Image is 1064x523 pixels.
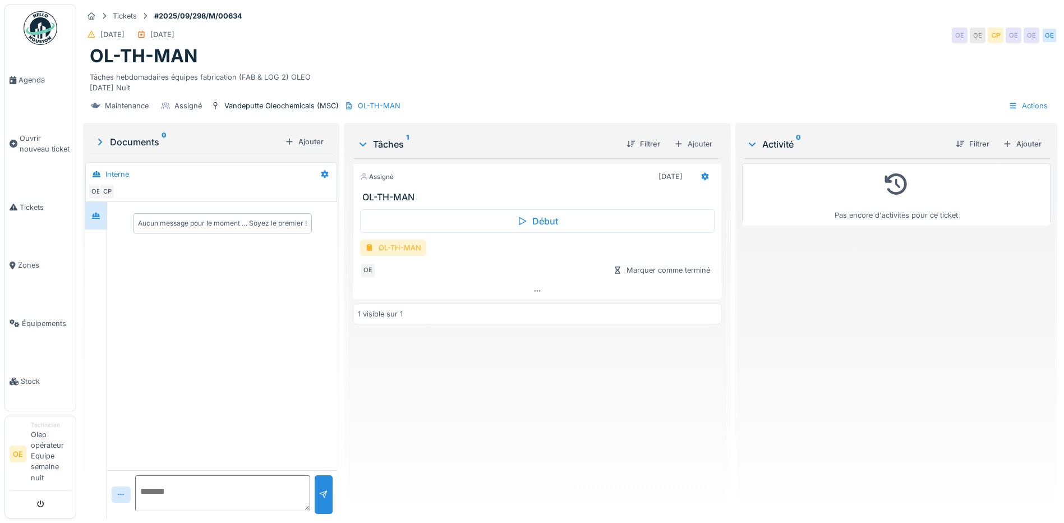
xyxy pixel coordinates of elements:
div: OE [1042,27,1057,43]
div: [DATE] [658,171,683,182]
div: Tâches hebdomadaires équipes fabrication (FAB & LOG 2) OLEO [DATE] Nuit [90,67,1051,93]
div: Ajouter [669,136,717,152]
sup: 0 [796,137,801,151]
div: CP [99,183,115,199]
div: Vandeputte Oleochemicals (MSC) [224,100,339,111]
span: Équipements [22,318,71,329]
a: OE TechnicienOleo opérateur Equipe semaine nuit [10,421,71,490]
strong: #2025/09/298/M/00634 [150,11,247,21]
img: Badge_color-CXgf-gQk.svg [24,11,57,45]
a: Zones [5,236,76,295]
div: [DATE] [100,29,125,40]
div: Interne [105,169,129,180]
div: OE [1024,27,1039,43]
div: Actions [1003,98,1053,114]
div: OE [952,27,968,43]
div: Filtrer [622,136,665,152]
div: CP [988,27,1003,43]
div: Assigné [174,100,202,111]
div: [DATE] [150,29,174,40]
div: Assigné [360,172,394,182]
a: Tickets [5,178,76,236]
div: OE [88,183,104,199]
div: Marquer comme terminé [609,263,715,278]
div: OE [360,263,376,278]
h1: OL-TH-MAN [90,45,197,67]
span: Agenda [19,75,71,85]
div: Tickets [113,11,137,21]
div: Activité [747,137,947,151]
span: Tickets [20,202,71,213]
span: Ouvrir nouveau ticket [20,133,71,154]
li: OE [10,446,26,462]
sup: 0 [162,135,167,149]
div: OE [970,27,985,43]
a: Équipements [5,294,76,352]
div: Technicien [31,421,71,429]
span: Stock [21,376,71,387]
h3: OL-TH-MAN [362,192,717,203]
div: Maintenance [105,100,149,111]
sup: 1 [406,137,409,151]
div: Documents [94,135,280,149]
div: OL-TH-MAN [358,100,400,111]
li: Oleo opérateur Equipe semaine nuit [31,421,71,488]
a: Ouvrir nouveau ticket [5,109,76,178]
a: Agenda [5,51,76,109]
div: Début [360,209,715,233]
div: Aucun message pour le moment … Soyez le premier ! [138,218,307,228]
div: Ajouter [998,136,1046,152]
div: OE [1006,27,1021,43]
a: Stock [5,352,76,411]
div: Ajouter [280,134,328,149]
span: Zones [18,260,71,270]
div: 1 visible sur 1 [358,309,403,319]
div: Pas encore d'activités pour ce ticket [749,168,1043,221]
div: Filtrer [951,136,994,152]
div: OL-TH-MAN [360,240,426,256]
div: Tâches [357,137,618,151]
